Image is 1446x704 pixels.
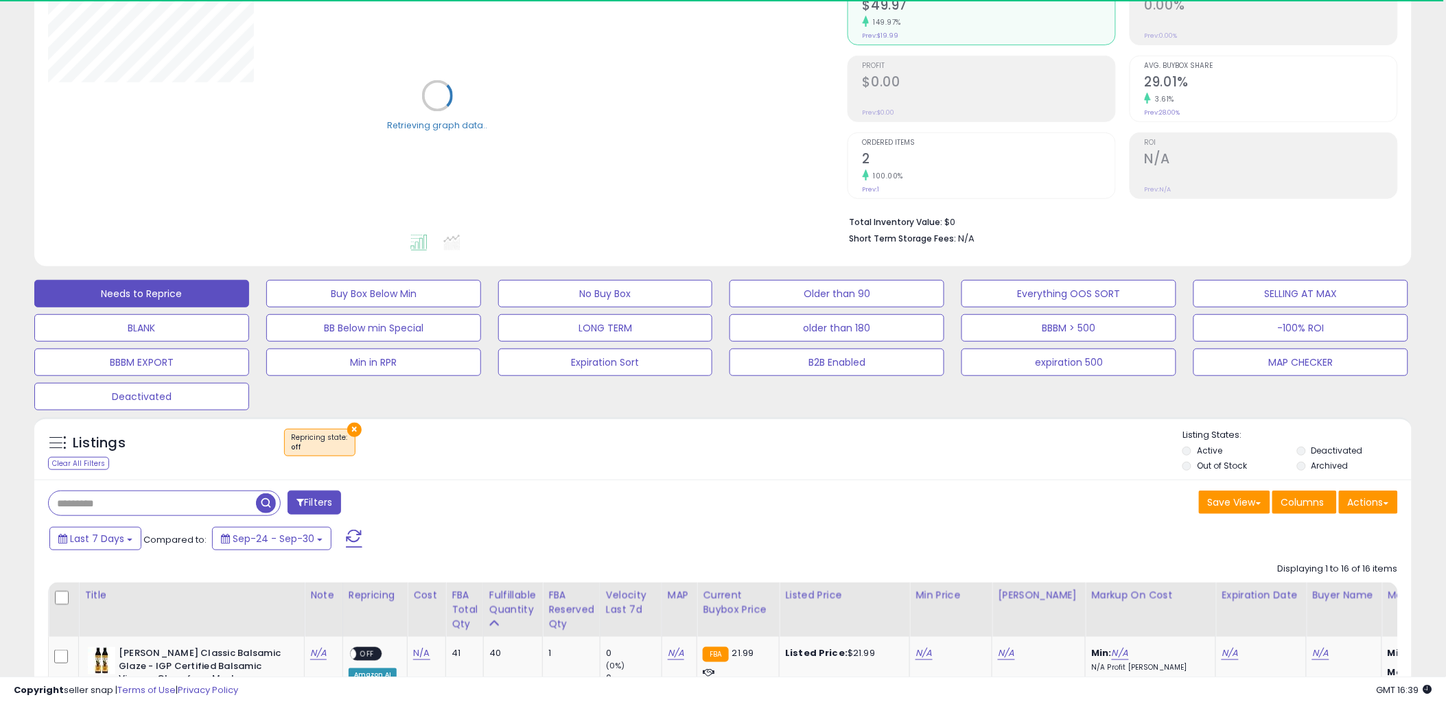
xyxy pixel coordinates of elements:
span: Profit [863,62,1115,70]
div: FBA Total Qty [452,588,478,631]
button: Buy Box Below Min [266,280,481,307]
button: Save View [1199,491,1270,514]
button: Deactivated [34,383,249,410]
button: Min in RPR [266,349,481,376]
button: BB Below min Special [266,314,481,342]
div: Fulfillable Quantity [489,588,537,617]
small: 149.97% [869,17,902,27]
img: 41bE6vSciWL._SL40_.jpg [88,647,115,674]
button: BBBM EXPORT [34,349,249,376]
small: Prev: 0.00% [1145,32,1178,40]
strong: Copyright [14,683,64,696]
div: Current Buybox Price [703,588,773,617]
div: off [292,443,348,452]
div: MAP [668,588,691,602]
span: ROI [1145,139,1397,147]
button: expiration 500 [961,349,1176,376]
span: OFF [356,648,378,660]
button: BBBM > 500 [961,314,1176,342]
small: 3.61% [1151,94,1175,104]
h2: 29.01% [1145,74,1397,93]
span: Last 7 Days [70,532,124,545]
button: BLANK [34,314,249,342]
b: Min: [1091,646,1112,659]
b: Short Term Storage Fees: [850,233,957,244]
small: Prev: $19.99 [863,32,899,40]
h2: 2 [863,151,1115,169]
div: 40 [489,647,532,659]
div: Markup on Cost [1091,588,1210,602]
button: Older than 90 [730,280,944,307]
div: FBA Reserved Qty [548,588,594,631]
div: Displaying 1 to 16 of 16 items [1278,563,1398,576]
div: Listed Price [785,588,904,602]
div: Cost [413,588,440,602]
button: SELLING AT MAX [1193,280,1408,307]
button: No Buy Box [498,280,713,307]
label: Active [1197,445,1222,456]
button: Everything OOS SORT [961,280,1176,307]
div: $21.99 [785,647,899,659]
li: $0 [850,213,1388,229]
div: Velocity Last 7d [606,588,656,617]
button: Filters [288,491,341,515]
a: N/A [668,646,684,660]
th: The percentage added to the cost of goods (COGS) that forms the calculator for Min & Max prices. [1086,583,1216,637]
a: N/A [998,646,1014,660]
a: N/A [310,646,327,660]
span: 21.99 [732,646,754,659]
a: N/A [1112,646,1128,660]
small: FBA [703,647,728,662]
div: Repricing [349,588,401,602]
button: B2B Enabled [730,349,944,376]
button: -100% ROI [1193,314,1408,342]
p: Listing States: [1182,429,1412,442]
div: Min Price [916,588,986,602]
th: CSV column name: cust_attr_2_Expiration Date [1216,583,1307,637]
p: N/A Profit [PERSON_NAME] [1091,663,1205,672]
small: (0%) [606,660,625,671]
span: Repricing state : [292,432,348,453]
span: Compared to: [143,533,207,546]
div: Note [310,588,337,602]
button: Sep-24 - Sep-30 [212,527,331,550]
div: Retrieving graph data.. [387,119,487,132]
span: N/A [959,232,975,245]
button: LONG TERM [498,314,713,342]
h2: N/A [1145,151,1397,169]
div: Title [84,588,299,602]
button: Expiration Sort [498,349,713,376]
small: 100.00% [869,171,904,181]
div: Buyer Name [1312,588,1376,602]
label: Archived [1311,460,1349,471]
b: Listed Price: [785,646,848,659]
small: Prev: 28.00% [1145,108,1180,117]
div: [PERSON_NAME] [998,588,1080,602]
small: Prev: N/A [1145,185,1171,193]
div: 1 [548,647,590,659]
h2: $0.00 [863,74,1115,93]
button: × [347,423,362,437]
button: Needs to Reprice [34,280,249,307]
div: Clear All Filters [48,457,109,470]
button: Columns [1272,491,1337,514]
button: older than 180 [730,314,944,342]
small: Prev: $0.00 [863,108,895,117]
a: N/A [1222,646,1238,660]
a: N/A [413,646,430,660]
a: Privacy Policy [178,683,238,696]
h5: Listings [73,434,126,453]
small: Prev: 1 [863,185,880,193]
span: Columns [1281,495,1325,509]
button: MAP CHECKER [1193,349,1408,376]
a: N/A [916,646,932,660]
label: Out of Stock [1197,460,1247,471]
button: Actions [1339,491,1398,514]
span: Avg. Buybox Share [1145,62,1397,70]
div: Expiration Date [1222,588,1301,602]
strong: Min: [1388,646,1408,659]
th: CSV column name: cust_attr_4_Buyer Name [1307,583,1382,637]
span: 2025-10-8 16:39 GMT [1377,683,1432,696]
a: N/A [1312,646,1329,660]
button: Last 7 Days [49,527,141,550]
